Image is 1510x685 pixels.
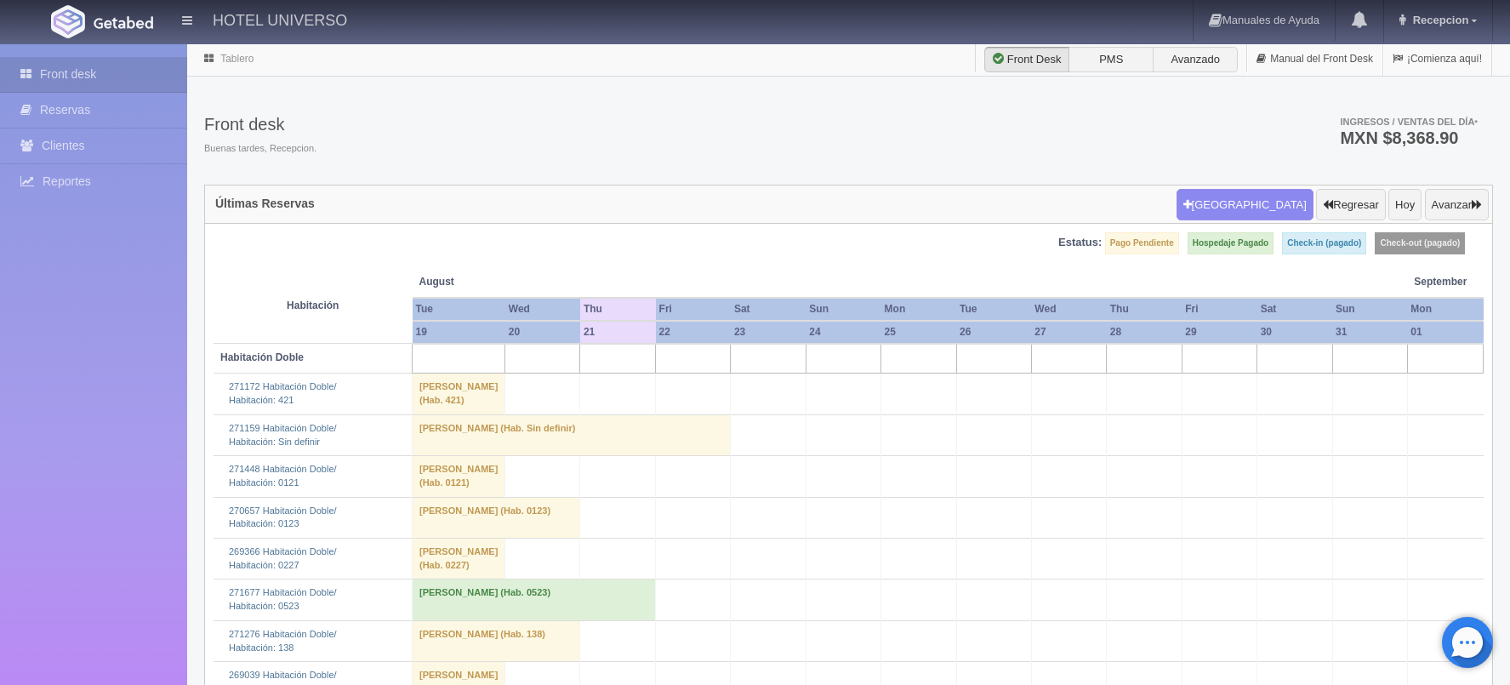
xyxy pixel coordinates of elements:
img: Getabed [51,5,85,38]
th: Sun [806,298,880,321]
a: Tablero [220,53,254,65]
th: 26 [956,321,1031,344]
h4: HOTEL UNIVERSO [213,9,347,30]
td: [PERSON_NAME] (Hab. 138) [413,620,580,661]
th: Wed [505,298,580,321]
th: 31 [1332,321,1407,344]
th: Sun [1332,298,1407,321]
a: 271677 Habitación Doble/Habitación: 0523 [229,587,337,611]
td: [PERSON_NAME] (Hab. 0121) [413,456,505,497]
a: ¡Comienza aquí! [1383,43,1491,76]
th: Tue [413,298,505,321]
a: Manual del Front Desk [1247,43,1382,76]
span: Buenas tardes, Recepcion. [204,142,316,156]
label: Hospedaje Pagado [1188,232,1274,254]
th: Fri [656,298,731,321]
th: 29 [1182,321,1256,344]
th: 27 [1031,321,1106,344]
th: 28 [1107,321,1182,344]
button: [GEOGRAPHIC_DATA] [1177,189,1313,221]
th: 01 [1407,321,1483,344]
label: Estatus: [1058,235,1102,251]
th: 23 [731,321,806,344]
th: Thu [580,298,656,321]
td: [PERSON_NAME] (Hab. 0227) [413,539,505,579]
td: [PERSON_NAME] (Hab. 0123) [413,497,580,538]
a: 270657 Habitación Doble/Habitación: 0123 [229,505,337,529]
a: 271448 Habitación Doble/Habitación: 0121 [229,464,337,488]
a: 271172 Habitación Doble/Habitación: 421 [229,381,337,405]
button: Avanzar [1425,189,1489,221]
strong: Habitación [287,300,339,311]
b: Habitación Doble [220,351,304,363]
th: 19 [413,321,505,344]
h4: Últimas Reservas [215,197,315,210]
span: Ingresos / Ventas del día [1340,117,1478,127]
th: Mon [881,298,956,321]
th: Fri [1182,298,1256,321]
td: [PERSON_NAME] (Hab. 0523) [413,579,656,620]
th: Tue [956,298,1031,321]
td: [PERSON_NAME] (Hab. Sin definir) [413,414,731,455]
label: PMS [1068,47,1154,72]
a: 271276 Habitación Doble/Habitación: 138 [229,629,337,653]
button: Regresar [1316,189,1385,221]
td: [PERSON_NAME] (Hab. 421) [413,374,505,414]
span: Recepcion [1409,14,1469,26]
label: Check-out (pagado) [1375,232,1465,254]
th: 30 [1257,321,1332,344]
label: Pago Pendiente [1105,232,1179,254]
a: 271159 Habitación Doble/Habitación: Sin definir [229,423,337,447]
h3: MXN $8,368.90 [1340,129,1478,146]
th: Thu [1107,298,1182,321]
span: September [1414,275,1476,289]
th: 24 [806,321,880,344]
th: 22 [656,321,731,344]
th: Sat [1257,298,1332,321]
button: Hoy [1388,189,1422,221]
label: Check-in (pagado) [1282,232,1366,254]
h3: Front desk [204,115,316,134]
th: 25 [881,321,956,344]
label: Front Desk [984,47,1069,72]
a: 269366 Habitación Doble/Habitación: 0227 [229,546,337,570]
span: August [419,275,573,289]
img: Getabed [94,16,153,29]
th: Mon [1407,298,1483,321]
th: 20 [505,321,580,344]
th: 21 [580,321,656,344]
label: Avanzado [1153,47,1238,72]
th: Wed [1031,298,1106,321]
th: Sat [731,298,806,321]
